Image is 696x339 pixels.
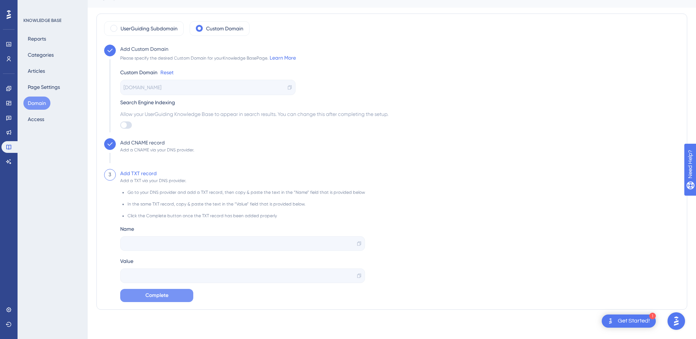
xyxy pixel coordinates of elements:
div: Get Started! [618,317,650,325]
iframe: UserGuiding AI Assistant Launcher [665,310,687,332]
li: Go to your DNS provider and add a TXT record, then copy & paste the text in the “Name” field that... [128,189,365,201]
div: Value [120,257,365,265]
div: Please specify the desired Custom Domain for your Knowledge Base Page. [120,53,296,62]
div: Custom Domain [120,68,157,77]
div: 3 [109,170,111,179]
a: Learn More [270,55,296,61]
div: Add Custom Domain [120,45,168,53]
button: Articles [23,64,49,78]
button: Page Settings [23,80,64,94]
div: 1 [649,313,656,319]
button: Complete [120,289,193,302]
div: Open Get Started! checklist, remaining modules: 1 [602,314,656,328]
label: Custom Domain [206,24,243,33]
a: Reset [160,68,174,77]
li: In the same TXT record, copy & paste the text in the “Value” field that is provided below. [128,201,365,213]
div: Add a CNAME via your DNS provider. [120,147,194,153]
div: Name [120,225,365,233]
span: Allow your UserGuiding Knowledge Base to appear in search results. You can change this after comp... [120,110,388,118]
button: Reports [23,32,50,45]
button: Categories [23,48,58,61]
img: launcher-image-alternative-text [606,317,615,325]
span: Need Help? [17,2,46,11]
label: UserGuiding Subdomain [121,24,178,33]
span: Complete [145,291,168,300]
div: Add TXT record [120,169,157,178]
div: Add a TXT via your DNS provider. [120,178,186,184]
div: Search Engine Indexing [120,98,388,107]
span: [DOMAIN_NAME] [123,83,161,92]
div: Add CNAME record [120,138,165,147]
div: KNOWLEDGE BASE [23,18,61,23]
button: Access [23,113,49,126]
button: Domain [23,97,50,110]
li: Click the Complete button once the TXT record has been added properly [128,213,365,219]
